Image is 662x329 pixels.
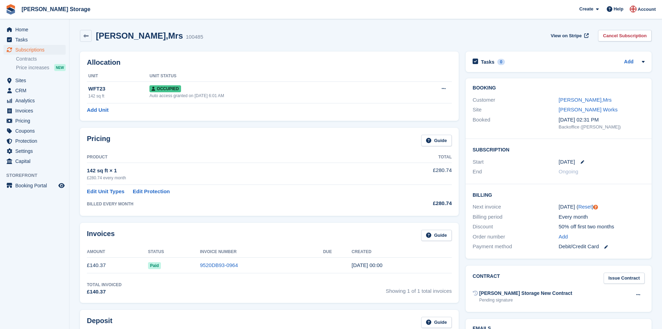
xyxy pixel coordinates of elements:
[638,6,656,13] span: Account
[148,262,161,269] span: Paid
[87,282,122,288] div: Total Invoiced
[559,124,645,131] div: Backoffice ([PERSON_NAME])
[624,58,634,66] a: Add
[473,233,558,241] div: Order number
[149,71,402,82] th: Unit Status
[473,106,558,114] div: Site
[15,25,57,34] span: Home
[16,64,49,71] span: Price increases
[559,158,575,166] time: 2025-08-14 23:00:00 UTC
[96,31,183,40] h2: [PERSON_NAME],Mrs
[87,188,124,196] a: Edit Unit Types
[148,246,200,258] th: Status
[421,230,452,241] a: Guide
[15,116,57,126] span: Pricing
[579,6,593,13] span: Create
[87,230,115,241] h2: Invoices
[15,146,57,156] span: Settings
[87,152,384,163] th: Product
[3,76,66,85] a: menu
[133,188,170,196] a: Edit Protection
[88,85,149,93] div: WFT23
[87,71,149,82] th: Unit
[548,30,590,41] a: View on Stripe
[592,204,599,210] div: Tooltip anchor
[15,126,57,136] span: Coupons
[630,6,637,13] img: John Baker
[3,156,66,166] a: menu
[614,6,623,13] span: Help
[87,135,111,146] h2: Pricing
[3,35,66,45] a: menu
[481,59,495,65] h2: Tasks
[384,199,452,207] div: £280.74
[87,258,148,273] td: £140.37
[578,204,592,210] a: Reset
[473,116,558,131] div: Booked
[598,30,652,41] a: Cancel Subscription
[421,317,452,328] a: Guide
[15,136,57,146] span: Protection
[3,25,66,34] a: menu
[559,107,618,112] a: [PERSON_NAME] Works
[473,203,558,211] div: Next invoice
[54,64,66,71] div: NEW
[87,175,384,181] div: £280.74 every month
[384,152,452,163] th: Total
[479,290,572,297] div: [PERSON_NAME] Storage New Contract
[3,45,66,55] a: menu
[87,288,122,296] div: £140.37
[87,246,148,258] th: Amount
[352,246,452,258] th: Created
[559,203,645,211] div: [DATE] ( )
[19,3,93,15] a: [PERSON_NAME] Storage
[3,126,66,136] a: menu
[3,106,66,116] a: menu
[473,85,645,91] h2: Booking
[559,116,645,124] div: [DATE] 02:31 PM
[87,58,452,66] h2: Allocation
[473,146,645,153] h2: Subscription
[149,85,181,92] span: Occupied
[16,56,66,62] a: Contracts
[3,181,66,190] a: menu
[352,262,383,268] time: 2025-08-14 23:00:40 UTC
[16,64,66,71] a: Price increases NEW
[473,96,558,104] div: Customer
[149,93,402,99] div: Auto access granted on [DATE] 6:01 AM
[6,4,16,15] img: stora-icon-8386f47178a22dfd0bd8f6a31ec36ba5ce8667c1dd55bd0f319d3a0aa187defe.svg
[15,45,57,55] span: Subscriptions
[15,181,57,190] span: Booking Portal
[88,93,149,99] div: 142 sq ft
[87,167,384,175] div: 142 sq ft × 1
[200,262,238,268] a: 9520DB93-0964
[3,96,66,105] a: menu
[87,201,384,207] div: BILLED EVERY MONTH
[421,135,452,146] a: Guide
[559,223,645,231] div: 50% off first two months
[473,273,500,284] h2: Contract
[559,169,579,174] span: Ongoing
[15,156,57,166] span: Capital
[87,106,108,114] a: Add Unit
[386,282,452,296] span: Showing 1 of 1 total invoices
[57,181,66,190] a: Preview store
[559,213,645,221] div: Every month
[473,158,558,166] div: Start
[3,136,66,146] a: menu
[15,76,57,85] span: Sites
[473,168,558,176] div: End
[559,233,568,241] a: Add
[559,97,612,103] a: [PERSON_NAME],Mrs
[3,116,66,126] a: menu
[604,273,645,284] a: Issue Contract
[551,32,582,39] span: View on Stripe
[3,86,66,95] a: menu
[87,317,112,328] h2: Deposit
[384,163,452,185] td: £280.74
[200,246,323,258] th: Invoice Number
[15,35,57,45] span: Tasks
[15,96,57,105] span: Analytics
[323,246,352,258] th: Due
[6,172,69,179] span: Storefront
